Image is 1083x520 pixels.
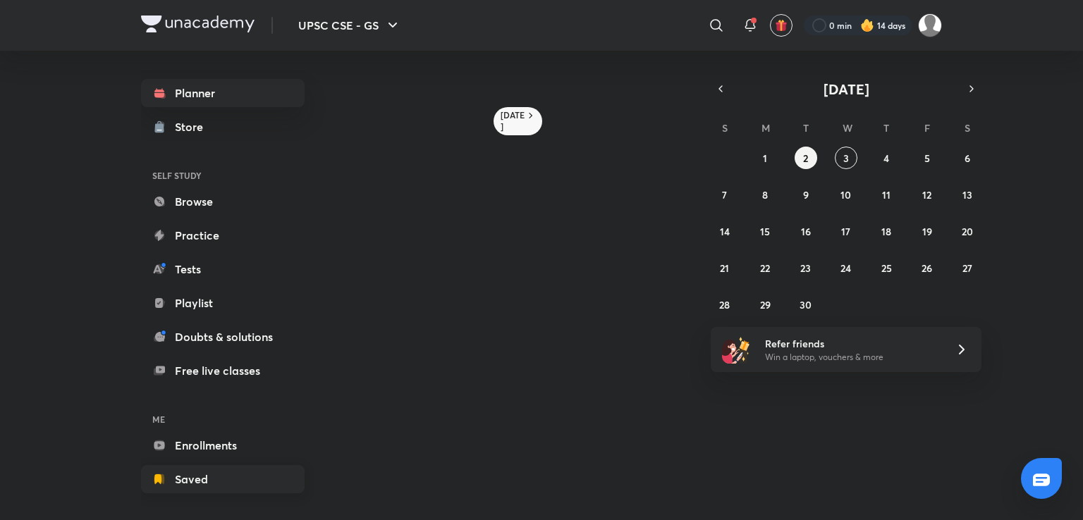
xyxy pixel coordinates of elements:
[962,188,972,202] abbr: September 13, 2025
[765,351,938,364] p: Win a laptop, vouchers & more
[795,293,817,316] button: September 30, 2025
[760,225,770,238] abbr: September 15, 2025
[916,256,938,279] button: September 26, 2025
[720,261,729,275] abbr: September 21, 2025
[860,18,874,32] img: streak
[835,256,857,279] button: September 24, 2025
[754,147,776,169] button: September 1, 2025
[141,16,255,36] a: Company Logo
[965,121,970,135] abbr: Saturday
[760,298,771,311] abbr: September 29, 2025
[924,121,930,135] abbr: Friday
[761,121,770,135] abbr: Monday
[924,151,930,165] abbr: September 5, 2025
[714,183,736,206] button: September 7, 2025
[720,225,730,238] abbr: September 14, 2025
[760,261,770,275] abbr: September 22, 2025
[754,220,776,242] button: September 15, 2025
[754,183,776,206] button: September 8, 2025
[141,187,305,216] a: Browse
[141,255,305,283] a: Tests
[875,220,898,242] button: September 18, 2025
[722,335,750,364] img: referral
[141,431,305,459] a: Enrollments
[803,188,809,202] abbr: September 9, 2025
[770,14,793,37] button: avatar
[835,220,857,242] button: September 17, 2025
[762,188,768,202] abbr: September 8, 2025
[501,110,525,132] h6: [DATE]
[722,121,728,135] abbr: Sunday
[141,289,305,317] a: Playlist
[754,293,776,316] button: September 29, 2025
[881,261,892,275] abbr: September 25, 2025
[843,151,849,165] abbr: September 3, 2025
[841,225,850,238] abbr: September 17, 2025
[141,465,305,493] a: Saved
[835,183,857,206] button: September 10, 2025
[765,336,938,351] h6: Refer friends
[141,357,305,385] a: Free live classes
[141,16,255,32] img: Company Logo
[775,19,788,32] img: avatar
[795,183,817,206] button: September 9, 2025
[763,151,767,165] abbr: September 1, 2025
[916,220,938,242] button: September 19, 2025
[141,407,305,431] h6: ME
[916,183,938,206] button: September 12, 2025
[875,256,898,279] button: September 25, 2025
[875,183,898,206] button: September 11, 2025
[714,256,736,279] button: September 21, 2025
[881,225,891,238] abbr: September 18, 2025
[882,188,891,202] abbr: September 11, 2025
[956,183,979,206] button: September 13, 2025
[141,79,305,107] a: Planner
[922,225,932,238] abbr: September 19, 2025
[922,261,932,275] abbr: September 26, 2025
[962,261,972,275] abbr: September 27, 2025
[875,147,898,169] button: September 4, 2025
[795,147,817,169] button: September 2, 2025
[835,147,857,169] button: September 3, 2025
[290,11,410,39] button: UPSC CSE - GS
[962,225,973,238] abbr: September 20, 2025
[840,261,851,275] abbr: September 24, 2025
[141,221,305,249] a: Practice
[918,13,942,37] img: saarthak
[965,151,970,165] abbr: September 6, 2025
[175,118,212,135] div: Store
[803,121,809,135] abbr: Tuesday
[714,293,736,316] button: September 28, 2025
[141,163,305,187] h6: SELF STUDY
[922,188,931,202] abbr: September 12, 2025
[795,256,817,279] button: September 23, 2025
[800,298,812,311] abbr: September 30, 2025
[883,151,889,165] abbr: September 4, 2025
[800,261,811,275] abbr: September 23, 2025
[714,220,736,242] button: September 14, 2025
[956,147,979,169] button: September 6, 2025
[883,121,889,135] abbr: Thursday
[956,220,979,242] button: September 20, 2025
[840,188,851,202] abbr: September 10, 2025
[803,151,808,165] abbr: September 2, 2025
[795,220,817,242] button: September 16, 2025
[824,80,869,99] span: [DATE]
[916,147,938,169] button: September 5, 2025
[141,113,305,141] a: Store
[754,256,776,279] button: September 22, 2025
[722,188,727,202] abbr: September 7, 2025
[730,79,962,99] button: [DATE]
[719,298,730,311] abbr: September 28, 2025
[956,256,979,279] button: September 27, 2025
[801,225,811,238] abbr: September 16, 2025
[141,323,305,351] a: Doubts & solutions
[843,121,852,135] abbr: Wednesday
